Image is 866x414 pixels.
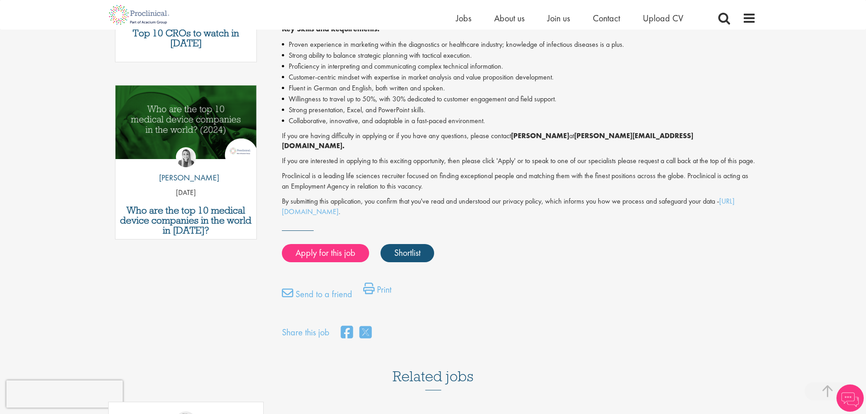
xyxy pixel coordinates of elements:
[360,323,371,343] a: share on twitter
[282,105,756,115] li: Strong presentation, Excel, and PowerPoint skills.
[282,326,330,339] label: Share this job
[282,72,756,83] li: Customer-centric mindset with expertise in market analysis and value proposition development.
[282,61,756,72] li: Proficiency in interpreting and communicating complex technical information.
[282,115,756,126] li: Collaborative, innovative, and adaptable in a fast-paced environment.
[282,50,756,61] li: Strong ability to balance strategic planning with tactical execution.
[341,323,353,343] a: share on facebook
[282,131,693,151] strong: [PERSON_NAME][EMAIL_ADDRESS][DOMAIN_NAME].
[120,205,252,235] a: Who are the top 10 medical device companies in the world in [DATE]?
[282,287,352,305] a: Send to a friend
[282,196,756,217] p: By submitting this application, you confirm that you've read and understood our privacy policy, w...
[152,172,219,184] p: [PERSON_NAME]
[282,94,756,105] li: Willingness to travel up to 50%, with 30% dedicated to customer engagement and field support.
[282,156,756,166] p: If you are interested in applying to this exciting opportunity, then please click 'Apply' or to s...
[380,244,434,262] a: Shortlist
[456,12,471,24] a: Jobs
[836,384,864,412] img: Chatbot
[152,147,219,188] a: Hannah Burke [PERSON_NAME]
[547,12,570,24] a: Join us
[282,131,756,152] p: If you are having difficulty in applying or if you have any questions, please contact at
[115,85,257,166] a: Link to a post
[282,39,756,50] li: Proven experience in marketing within the diagnostics or healthcare industry; knowledge of infect...
[494,12,525,24] a: About us
[115,188,257,198] p: [DATE]
[282,83,756,94] li: Fluent in German and English, both written and spoken.
[643,12,683,24] a: Upload CV
[282,244,369,262] a: Apply for this job
[282,171,756,192] p: Proclinical is a leading life sciences recruiter focused on finding exceptional people and matchi...
[282,196,735,216] a: [URL][DOMAIN_NAME]
[363,283,391,301] a: Print
[176,147,196,167] img: Hannah Burke
[120,28,252,48] a: Top 10 CROs to watch in [DATE]
[593,12,620,24] a: Contact
[393,346,474,390] h3: Related jobs
[115,85,257,159] img: Top 10 Medical Device Companies 2024
[282,24,380,34] strong: Key Skills and Requirements:
[6,380,123,408] iframe: reCAPTCHA
[511,131,569,140] strong: [PERSON_NAME]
